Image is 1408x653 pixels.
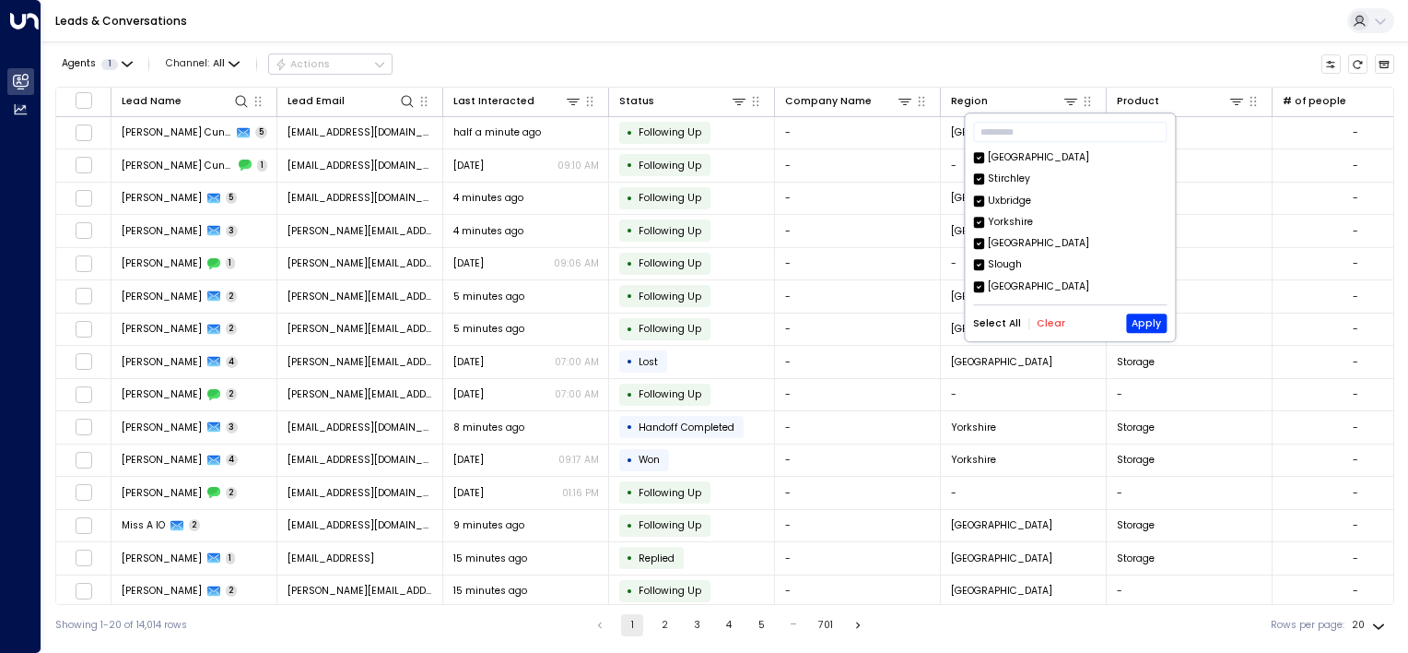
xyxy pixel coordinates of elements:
p: 07:00 AM [555,387,599,401]
span: Following Up [639,191,701,205]
div: Actions [275,58,331,71]
div: [GEOGRAPHIC_DATA] [988,279,1089,294]
div: - [1353,518,1358,532]
span: Storage [1117,552,1155,565]
span: Shaun Lewis [122,584,202,598]
div: Lead Email [287,92,417,110]
span: 3 [226,421,239,433]
div: Slough [988,258,1022,273]
span: Following Up [639,518,701,532]
td: - [1107,576,1273,608]
span: Following Up [639,387,701,401]
td: - [1107,477,1273,509]
span: Toggle select row [75,419,92,436]
span: 4 [226,356,239,368]
span: Toggle select row [75,386,92,403]
span: Tracy Wood [122,421,202,434]
div: Stirchley [988,172,1030,187]
div: Last Interacted [453,92,582,110]
div: • [627,383,633,407]
button: Actions [268,53,393,76]
span: Following Up [639,290,701,303]
div: • [627,481,633,505]
span: Toggle select row [75,484,92,502]
span: Sep 06, 2025 [453,453,484,467]
span: tracy17wood@live.co.uk [287,421,433,434]
td: - [775,346,941,378]
span: 4 minutes ago [453,224,523,238]
span: 15 minutes ago [453,584,527,598]
span: 4 [226,454,239,466]
span: cathy_burkett@hotmail.com [287,224,433,238]
span: Toggle select row [75,582,92,600]
td: - [775,542,941,575]
span: Toggle select row [75,516,92,534]
span: 1 [226,552,236,564]
div: [GEOGRAPHIC_DATA] [973,279,1167,294]
span: Cathy Burkett [122,224,202,238]
td: - [941,379,1107,411]
span: sally@sallyjackson.net [287,387,433,401]
span: Won [639,453,660,467]
span: Agents [62,59,96,69]
div: • [627,448,633,472]
span: Channel: [160,54,245,74]
div: • [627,415,633,439]
span: adfasdfasdf@test.com [287,518,433,532]
div: • [627,121,633,145]
span: Following Up [639,584,701,598]
div: Last Interacted [453,93,534,110]
div: Yorkshire [988,215,1033,230]
div: • [627,546,633,570]
span: 1 [226,257,236,269]
div: [GEOGRAPHIC_DATA] [988,236,1089,251]
span: Toggle select row [75,320,92,338]
button: page 1 [621,614,643,636]
div: - [1353,290,1358,303]
span: jules.frebault@gmail.com [287,290,433,303]
div: • [627,186,633,210]
span: Aug 26, 2025 [453,486,484,500]
td: - [775,576,941,608]
span: Following Up [639,322,701,336]
span: 2 [226,323,238,335]
button: Channel:All [160,54,245,74]
span: Sally Jackson [122,355,202,369]
div: - [1353,552,1358,565]
div: Status [619,93,654,110]
div: - [1353,159,1358,172]
div: • [627,317,633,341]
p: 09:06 AM [554,256,599,270]
span: Storage [1117,518,1155,532]
button: Clear [1037,318,1065,329]
span: Paz Klapztein [122,552,202,565]
span: Handoff Completed [639,421,734,434]
div: Lead Email [287,93,345,110]
span: Storage [1117,355,1155,369]
span: 15 minutes ago [453,552,527,565]
span: 2 [226,487,238,499]
span: Tracy Wood [122,453,202,467]
span: 2 [189,519,201,531]
div: Button group with a nested menu [268,53,393,76]
td: - [775,183,941,215]
span: paz@trent.ai [287,552,374,565]
span: tracy17wood@live.co.uk [287,453,433,467]
div: Lead Name [122,92,251,110]
button: Go to page 3 [686,614,708,636]
span: London [951,355,1052,369]
button: Apply [1126,315,1167,334]
button: Customize [1321,54,1342,75]
a: Leads & Conversations [55,13,187,29]
span: Jessica Millington [122,191,202,205]
div: - [1353,191,1358,205]
div: • [627,284,633,308]
span: 8 minutes ago [453,421,524,434]
div: Product [1117,93,1159,110]
span: 5 [255,126,267,138]
button: Go to page 5 [750,614,772,636]
div: Lead Name [122,93,182,110]
div: - [1353,421,1358,434]
div: • [627,514,633,538]
div: • [627,252,633,276]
